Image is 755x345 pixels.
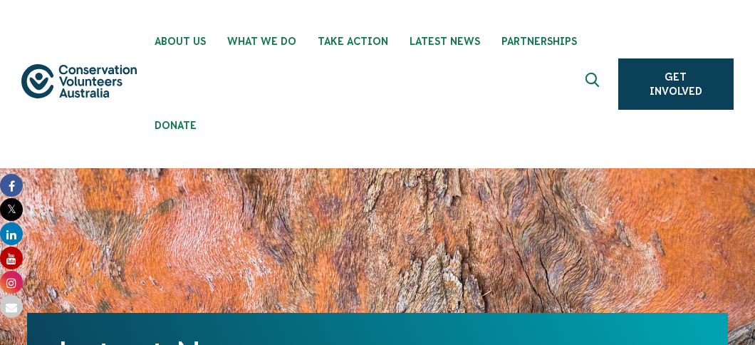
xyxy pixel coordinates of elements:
button: Expand search box Close search box [577,67,611,101]
span: What We Do [227,36,296,47]
span: Latest News [410,36,480,47]
img: logo.svg [21,64,137,98]
span: Partnerships [501,36,577,47]
span: About Us [155,36,206,47]
span: Expand search box [585,73,603,96]
a: Get Involved [618,58,734,110]
span: Take Action [318,36,388,47]
span: Donate [155,120,197,131]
